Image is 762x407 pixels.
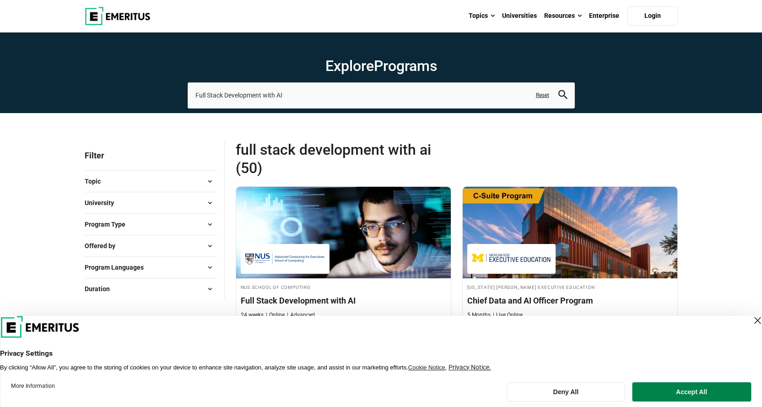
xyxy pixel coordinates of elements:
a: Coding Course by NUS School of Computing - September 30, 2025 NUS School of Computing NUS School ... [236,187,451,336]
span: Programs [374,57,437,75]
span: Topic [85,176,108,186]
span: Full Stack Development with AI (50) [236,141,457,177]
span: Offered by [85,241,123,251]
button: Offered by [85,239,217,253]
p: Advanced [287,311,315,319]
span: Program Type [85,219,133,229]
a: AI and Machine Learning Course by Michigan Ross Executive Education - December 15, 2025 Michigan ... [463,187,677,336]
button: University [85,196,217,210]
h4: NUS School of Computing [241,283,446,291]
p: 24 weeks [241,311,264,319]
img: Chief Data and AI Officer Program | Online AI and Machine Learning Course [463,187,677,278]
button: Program Type [85,217,217,231]
img: Full Stack Development with AI | Online Coding Course [236,187,451,278]
a: Login [627,6,678,26]
a: Reset search [536,92,549,99]
button: Duration [85,282,217,296]
button: Program Languages [85,260,217,274]
img: NUS School of Computing [245,249,325,269]
h4: Full Stack Development with AI [241,295,446,306]
h4: [US_STATE] [PERSON_NAME] Executive Education [467,283,673,291]
button: Topic [85,174,217,188]
button: search [558,90,567,101]
p: Online [266,311,285,319]
p: Live Online [493,311,523,319]
span: Program Languages [85,262,151,272]
p: 5 Months [467,311,491,319]
span: Duration [85,284,117,294]
span: University [85,198,121,208]
a: search [558,92,567,101]
h4: Chief Data and AI Officer Program [467,295,673,306]
input: search-page [188,82,575,108]
img: Michigan Ross Executive Education [472,249,551,269]
p: Filter [85,141,217,170]
h1: Explore [188,57,575,75]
